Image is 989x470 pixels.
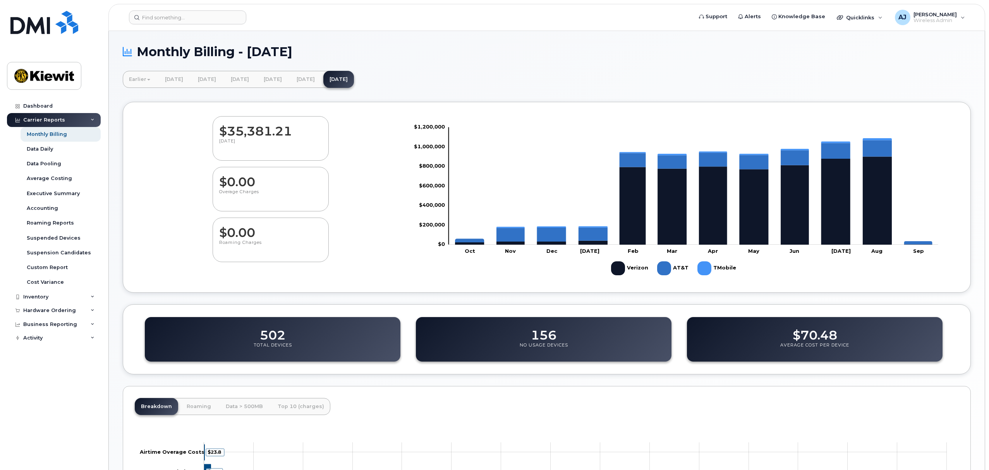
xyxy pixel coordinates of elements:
[258,71,288,88] a: [DATE]
[871,247,883,254] tspan: Aug
[135,398,178,415] a: Breakdown
[707,247,718,254] tspan: Apr
[913,247,924,254] tspan: Sep
[219,167,322,189] dd: $0.00
[220,398,269,415] a: Data > 500MB
[159,71,189,88] a: [DATE]
[219,117,322,138] dd: $35,381.21
[793,321,837,342] dd: $70.48
[580,247,600,254] tspan: [DATE]
[419,163,445,169] tspan: $800,000
[419,202,445,208] tspan: $400,000
[419,182,445,188] tspan: $600,000
[290,71,321,88] a: [DATE]
[546,247,558,254] tspan: Dec
[219,189,322,203] p: Overage Charges
[208,449,221,455] tspan: $23.8
[414,124,445,130] tspan: $1,200,000
[628,247,639,254] tspan: Feb
[520,342,568,356] p: No Usage Devices
[271,398,330,415] a: Top 10 (charges)
[414,143,445,149] tspan: $1,000,000
[180,398,217,415] a: Roaming
[748,247,759,254] tspan: May
[414,124,938,278] g: Chart
[323,71,354,88] a: [DATE]
[505,247,516,254] tspan: Nov
[419,221,445,227] tspan: $200,000
[254,342,292,356] p: Total Devices
[219,218,322,240] dd: $0.00
[219,240,322,254] p: Roaming Charges
[611,258,649,278] g: Verizon
[667,247,677,254] tspan: Mar
[611,258,737,278] g: Legend
[139,448,204,455] tspan: Airtime Overage Costs
[123,71,156,88] a: Earlier
[780,342,849,356] p: Average Cost Per Device
[657,258,690,278] g: AT&T
[531,321,556,342] dd: 156
[225,71,255,88] a: [DATE]
[123,45,971,58] h1: Monthly Billing - [DATE]
[219,138,322,152] p: [DATE]
[465,247,475,254] tspan: Oct
[831,247,851,254] tspan: [DATE]
[438,241,445,247] tspan: $0
[697,258,737,278] g: TMobile
[790,247,799,254] tspan: Jun
[192,71,222,88] a: [DATE]
[260,321,285,342] dd: 502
